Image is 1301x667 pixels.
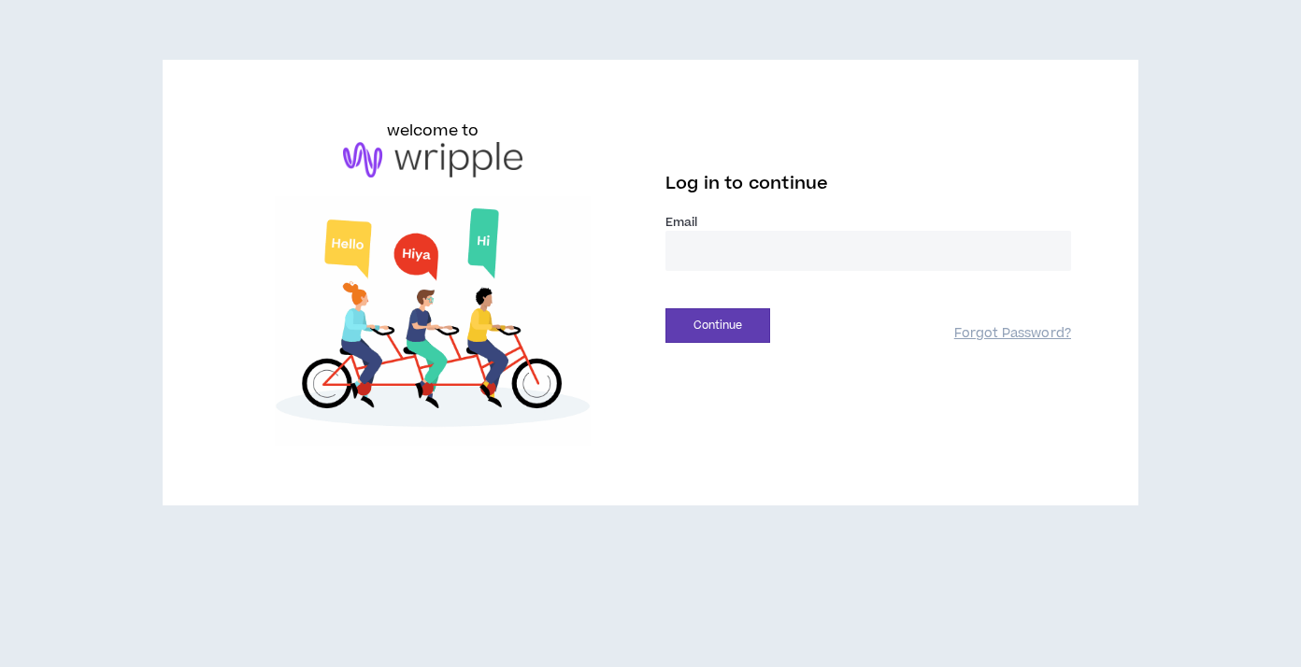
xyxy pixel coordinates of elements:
button: Continue [665,308,770,343]
h6: welcome to [387,120,479,142]
span: Log in to continue [665,172,828,195]
img: logo-brand.png [343,142,522,177]
a: Forgot Password? [954,325,1071,343]
img: Welcome to Wripple [230,196,636,447]
label: Email [665,214,1071,231]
